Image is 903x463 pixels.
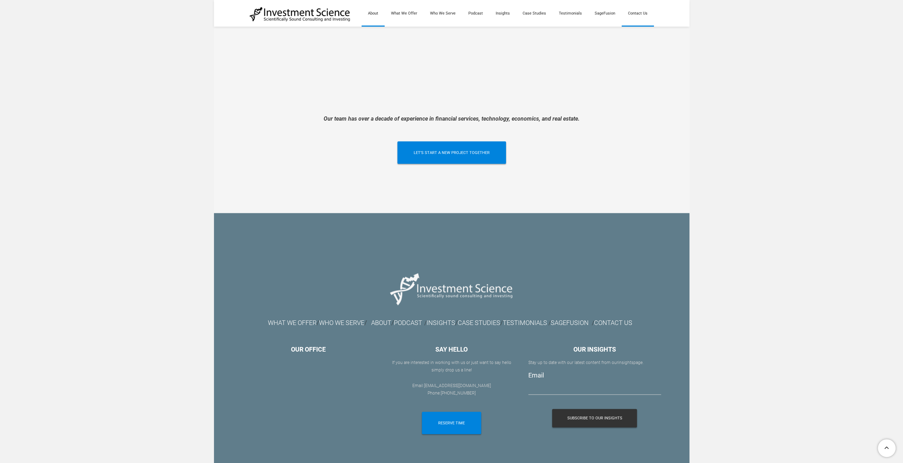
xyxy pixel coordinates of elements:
[249,6,351,22] img: Investment Science | NYC Consulting Services
[503,319,547,326] a: TESTIMONIALS
[291,346,326,353] font: OUR OFFICE
[592,320,594,326] font: /
[319,319,364,326] font: WHO WE SERVE
[324,115,580,122] font: ​Our team has over a decade of experience in financial services, technology, economics, and ​real...
[371,319,391,326] a: ABOUT
[414,142,490,164] span: let's start a new project together
[422,412,481,434] a: RESERVE TIME
[424,383,491,388] a: [EMAIL_ADDRESS][DOMAIN_NAME]
[551,321,589,326] a: SAGEFUSION
[594,319,632,326] a: CONTACT US
[573,346,616,353] font: OUR INSIGHTS
[268,319,316,326] font: WHAT WE OFFER
[268,321,316,326] a: WHAT WE OFFER
[426,319,455,326] a: INSIGHTS
[397,142,506,164] a: let's start a new project together
[551,319,589,326] font: SAGEFUSION
[424,320,426,326] font: /
[618,360,633,365] a: insights
[438,412,465,434] span: RESERVE TIME
[394,319,422,326] font: PODCAST
[412,383,491,396] font: Email: Phone:
[528,360,644,365] font: Stay up to date with our latest content from our page.
[371,319,394,326] font: /
[364,319,367,326] font: /
[319,321,364,326] a: WHO WE SERVE
[394,321,422,326] a: PODCAST
[426,319,458,326] font: /
[458,319,500,326] a: CASE STUDIES
[549,320,551,326] font: /
[386,266,517,312] img: Picture
[435,346,468,353] font: SAY HELLO
[392,360,511,373] font: If you are interested in working with us or ​just want to say hello simply drop us a line!
[567,409,622,428] span: Subscribe To Our Insights
[440,391,475,396] font: [PHONE_NUMBER]
[316,319,319,326] font: /
[528,371,544,379] label: Email
[458,319,549,326] font: /
[875,436,899,459] a: To Top
[440,391,475,396] a: [PHONE_NUMBER]​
